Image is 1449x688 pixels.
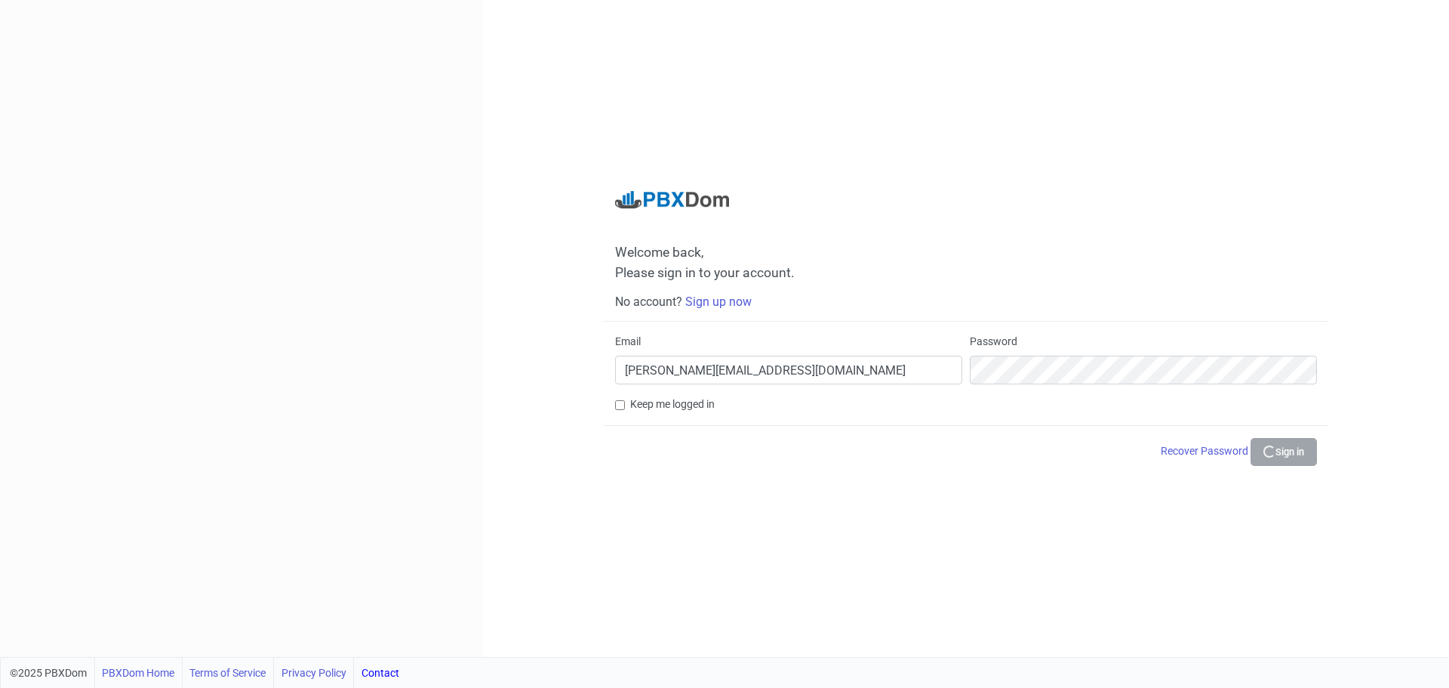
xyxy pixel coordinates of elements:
label: Password [970,334,1017,350]
div: ©2025 PBXDom [10,658,399,688]
button: Sign in [1251,438,1317,466]
span: Please sign in to your account. [615,265,795,280]
input: Email here... [615,356,962,384]
a: Terms of Service [189,658,266,688]
a: Privacy Policy [281,658,346,688]
label: Keep me logged in [630,396,715,412]
a: Recover Password [1161,445,1251,457]
a: Sign up now [685,295,752,309]
a: Contact [361,658,399,688]
span: Welcome back, [615,245,1317,261]
h6: No account? [615,295,1317,309]
a: PBXDom Home [102,658,174,688]
label: Email [615,334,641,350]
